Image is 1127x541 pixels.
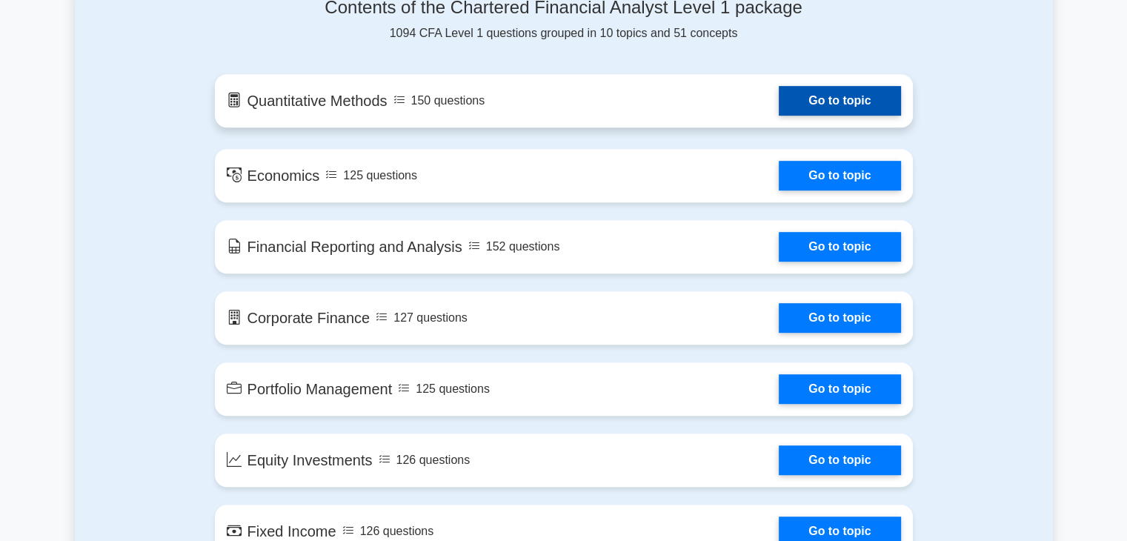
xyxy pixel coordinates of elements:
[779,232,900,262] a: Go to topic
[779,161,900,190] a: Go to topic
[779,86,900,116] a: Go to topic
[779,445,900,475] a: Go to topic
[779,303,900,333] a: Go to topic
[779,374,900,404] a: Go to topic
